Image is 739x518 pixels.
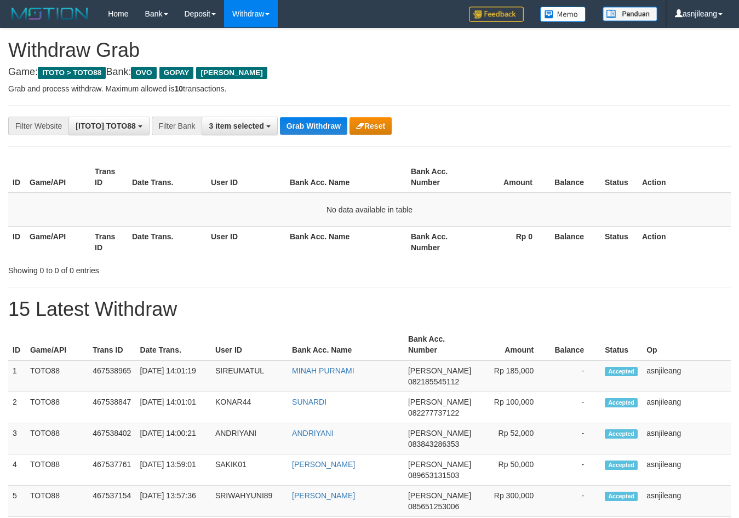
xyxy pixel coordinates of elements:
[25,226,90,257] th: Game/API
[476,423,550,454] td: Rp 52,000
[90,162,128,193] th: Trans ID
[638,162,731,193] th: Action
[88,329,135,360] th: Trans ID
[135,423,211,454] td: [DATE] 14:00:21
[550,329,600,360] th: Balance
[211,423,288,454] td: ANDRIYANI
[8,193,731,227] td: No data available in table
[550,392,600,423] td: -
[408,377,459,386] span: Copy 082185545112 to clipboard
[135,486,211,517] td: [DATE] 13:57:36
[88,360,135,392] td: 467538965
[350,117,392,135] button: Reset
[408,429,471,438] span: [PERSON_NAME]
[408,366,471,375] span: [PERSON_NAME]
[549,226,600,257] th: Balance
[131,67,156,79] span: OVO
[211,392,288,423] td: KONAR44
[88,392,135,423] td: 467538847
[90,226,128,257] th: Trans ID
[280,117,347,135] button: Grab Withdraw
[8,392,26,423] td: 2
[8,117,68,135] div: Filter Website
[26,423,88,454] td: TOTO88
[135,392,211,423] td: [DATE] 14:01:01
[26,360,88,392] td: TOTO88
[26,392,88,423] td: TOTO88
[152,117,202,135] div: Filter Bank
[550,423,600,454] td: -
[38,67,106,79] span: ITOTO > TOTO88
[472,226,549,257] th: Rp 0
[605,492,638,501] span: Accepted
[292,398,326,406] a: SUNARDI
[209,122,263,130] span: 3 item selected
[25,162,90,193] th: Game/API
[8,83,731,94] p: Grab and process withdraw. Maximum allowed is transactions.
[605,367,638,376] span: Accepted
[211,454,288,486] td: SAKIK01
[469,7,524,22] img: Feedback.jpg
[472,162,549,193] th: Amount
[207,162,285,193] th: User ID
[605,429,638,439] span: Accepted
[26,454,88,486] td: TOTO88
[408,460,471,469] span: [PERSON_NAME]
[8,298,731,320] h1: 15 Latest Withdraw
[8,39,731,61] h1: Withdraw Grab
[292,366,354,375] a: MINAH PURNAMI
[642,360,731,392] td: asnjileang
[159,67,194,79] span: GOPAY
[642,329,731,360] th: Op
[88,423,135,454] td: 467538402
[211,360,288,392] td: SIREUMATUL
[408,408,459,417] span: Copy 082277737122 to clipboard
[476,392,550,423] td: Rp 100,000
[292,460,355,469] a: [PERSON_NAME]
[642,423,731,454] td: asnjileang
[88,454,135,486] td: 467537761
[550,486,600,517] td: -
[135,360,211,392] td: [DATE] 14:01:19
[600,226,638,257] th: Status
[288,329,404,360] th: Bank Acc. Name
[642,454,731,486] td: asnjileang
[603,7,657,21] img: panduan.png
[476,329,550,360] th: Amount
[135,329,211,360] th: Date Trans.
[128,226,207,257] th: Date Trans.
[8,423,26,454] td: 3
[406,226,472,257] th: Bank Acc. Number
[600,162,638,193] th: Status
[605,461,638,470] span: Accepted
[207,226,285,257] th: User ID
[406,162,472,193] th: Bank Acc. Number
[8,454,26,486] td: 4
[68,117,149,135] button: [ITOTO] TOTO88
[292,491,355,500] a: [PERSON_NAME]
[549,162,600,193] th: Balance
[408,440,459,448] span: Copy 083843286353 to clipboard
[285,226,406,257] th: Bank Acc. Name
[404,329,476,360] th: Bank Acc. Number
[211,486,288,517] td: SRIWAHYUNI89
[26,486,88,517] td: TOTO88
[408,471,459,480] span: Copy 089653131503 to clipboard
[476,486,550,517] td: Rp 300,000
[642,392,731,423] td: asnjileang
[8,5,91,22] img: MOTION_logo.png
[476,454,550,486] td: Rp 50,000
[88,486,135,517] td: 467537154
[8,261,300,276] div: Showing 0 to 0 of 0 entries
[8,67,731,78] h4: Game: Bank:
[285,162,406,193] th: Bank Acc. Name
[76,122,135,130] span: [ITOTO] TOTO88
[550,454,600,486] td: -
[605,398,638,407] span: Accepted
[408,398,471,406] span: [PERSON_NAME]
[638,226,731,257] th: Action
[540,7,586,22] img: Button%20Memo.svg
[211,329,288,360] th: User ID
[8,162,25,193] th: ID
[128,162,207,193] th: Date Trans.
